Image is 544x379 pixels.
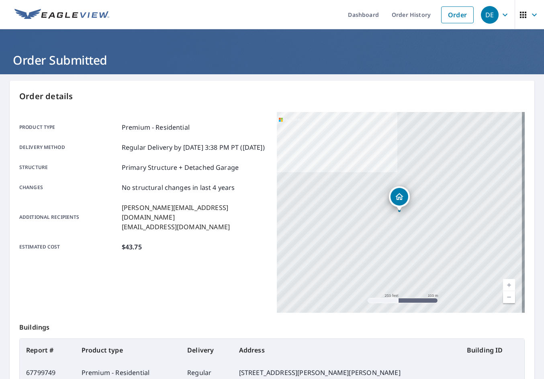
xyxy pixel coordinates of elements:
p: Premium - Residential [122,122,190,132]
div: DE [481,6,499,24]
p: Regular Delivery by [DATE] 3:38 PM PT ([DATE]) [122,143,265,152]
p: Product type [19,122,119,132]
img: EV Logo [14,9,109,21]
p: Estimated cost [19,242,119,252]
th: Report # [20,339,75,361]
p: [PERSON_NAME][EMAIL_ADDRESS][DOMAIN_NAME] [122,203,267,222]
p: Buildings [19,313,525,338]
p: Structure [19,163,119,172]
p: Delivery method [19,143,119,152]
th: Delivery [181,339,233,361]
a: Order [441,6,474,23]
p: Additional recipients [19,203,119,232]
th: Product type [75,339,181,361]
p: Changes [19,183,119,192]
p: Order details [19,90,525,102]
h1: Order Submitted [10,52,534,68]
a: Current Level 17, Zoom Out [503,291,515,303]
div: Dropped pin, building 1, Residential property, 26311 Lee Ellis Rd Denham Springs, LA 70726 [389,186,410,211]
p: $43.75 [122,242,142,252]
a: Current Level 17, Zoom In [503,279,515,291]
p: No structural changes in last 4 years [122,183,235,192]
th: Address [233,339,460,361]
p: [EMAIL_ADDRESS][DOMAIN_NAME] [122,222,267,232]
th: Building ID [460,339,524,361]
p: Primary Structure + Detached Garage [122,163,239,172]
